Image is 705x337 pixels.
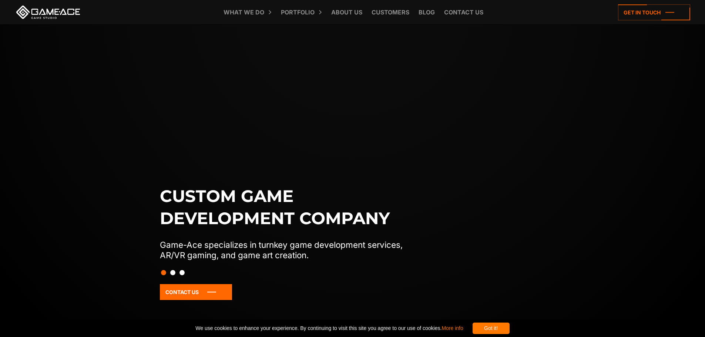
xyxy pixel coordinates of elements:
[160,240,418,260] p: Game-Ace specializes in turnkey game development services, AR/VR gaming, and game art creation.
[170,266,175,279] button: Slide 2
[160,284,232,300] a: Contact Us
[161,266,166,279] button: Slide 1
[442,325,463,331] a: More info
[179,266,185,279] button: Slide 3
[160,185,418,229] h1: Custom game development company
[195,323,463,334] span: We use cookies to enhance your experience. By continuing to visit this site you agree to our use ...
[618,4,690,20] a: Get in touch
[473,323,510,334] div: Got it!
